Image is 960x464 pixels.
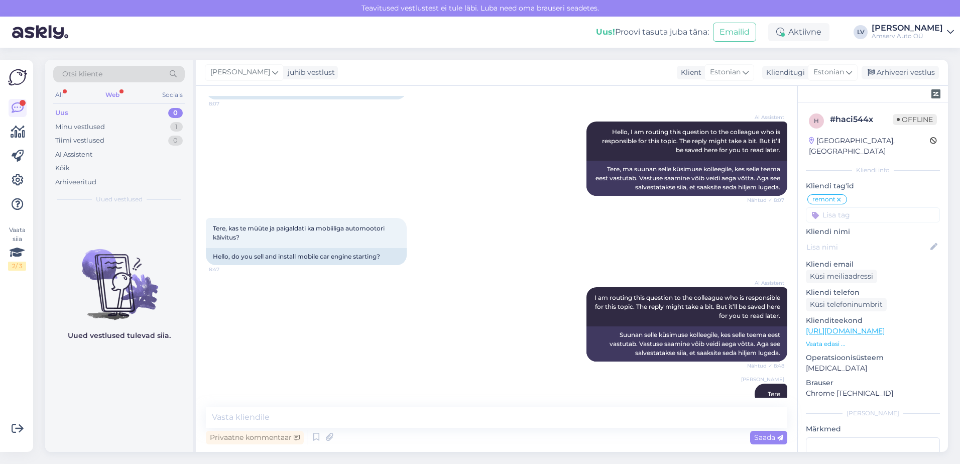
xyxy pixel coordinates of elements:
span: I am routing this question to the colleague who is responsible for this topic. The reply might ta... [594,294,782,319]
span: AI Assistent [747,113,784,121]
input: Lisa nimi [806,242,928,253]
span: AI Assistent [747,279,784,287]
span: remont [812,196,835,202]
span: Tere [768,390,780,398]
div: Privaatne kommentaar [206,431,304,444]
div: Aktiivne [768,23,829,41]
div: Proovi tasuta juba täna: [596,26,709,38]
p: Uued vestlused tulevad siia. [68,330,171,341]
span: [PERSON_NAME] [210,67,270,78]
div: AI Assistent [55,150,92,160]
div: Küsi telefoninumbrit [806,298,887,311]
span: Hello, I am routing this question to the colleague who is responsible for this topic. The reply m... [602,128,782,154]
span: Offline [893,114,937,125]
span: 8:47 [209,266,247,273]
div: 1 [170,122,183,132]
p: [MEDICAL_DATA] [806,363,940,374]
p: Kliendi nimi [806,226,940,237]
div: [GEOGRAPHIC_DATA], [GEOGRAPHIC_DATA] [809,136,930,157]
div: Klient [677,67,701,78]
div: juhib vestlust [284,67,335,78]
span: Estonian [710,67,741,78]
span: h [814,117,819,125]
div: Kõik [55,163,70,173]
div: Tiimi vestlused [55,136,104,146]
input: Lisa tag [806,207,940,222]
p: Vaata edasi ... [806,339,940,349]
span: Nähtud ✓ 8:07 [747,196,784,204]
b: Uus! [596,27,615,37]
div: Tere, ma suunan selle küsimuse kolleegile, kes selle teema eest vastutab. Vastuse saamine võib ve... [586,161,787,196]
div: LV [854,25,868,39]
div: Arhiveeritud [55,177,96,187]
div: Klienditugi [762,67,805,78]
div: Küsi meiliaadressi [806,270,877,283]
div: Web [103,88,122,101]
div: Hello, do you sell and install mobile car engine starting? [206,248,407,265]
a: [PERSON_NAME]Amserv Auto OÜ [872,24,954,40]
a: [URL][DOMAIN_NAME] [806,326,885,335]
div: Minu vestlused [55,122,105,132]
p: Klienditeekond [806,315,940,326]
div: Amserv Auto OÜ [872,32,943,40]
img: Askly Logo [8,68,27,87]
span: Saada [754,433,783,442]
div: All [53,88,65,101]
p: Chrome [TECHNICAL_ID] [806,388,940,399]
span: Otsi kliente [62,69,102,79]
div: [PERSON_NAME] [806,409,940,418]
p: Operatsioonisüsteem [806,353,940,363]
span: Nähtud ✓ 8:48 [747,362,784,370]
p: Kliendi tag'id [806,181,940,191]
div: Vaata siia [8,225,26,271]
span: 8:07 [209,100,247,107]
button: Emailid [713,23,756,42]
p: Brauser [806,378,940,388]
span: Tere, kas te müüte ja paigaldati ka mobiiliga automootori käivitus? [213,224,386,241]
div: [PERSON_NAME] [872,24,943,32]
p: Kliendi email [806,259,940,270]
p: Märkmed [806,424,940,434]
div: Suunan selle küsimuse kolleegile, kes selle teema eest vastutab. Vastuse saamine võib veidi aega ... [586,326,787,362]
div: Kliendi info [806,166,940,175]
img: No chats [45,231,193,321]
div: Arhiveeri vestlus [862,66,939,79]
div: 0 [168,108,183,118]
span: Estonian [813,67,844,78]
p: Kliendi telefon [806,287,940,298]
div: 2 / 3 [8,262,26,271]
span: Uued vestlused [96,195,143,204]
div: Uus [55,108,68,118]
img: zendesk [931,89,940,98]
span: [PERSON_NAME] [741,376,784,383]
div: 0 [168,136,183,146]
div: Socials [160,88,185,101]
div: # haci544x [830,113,893,126]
